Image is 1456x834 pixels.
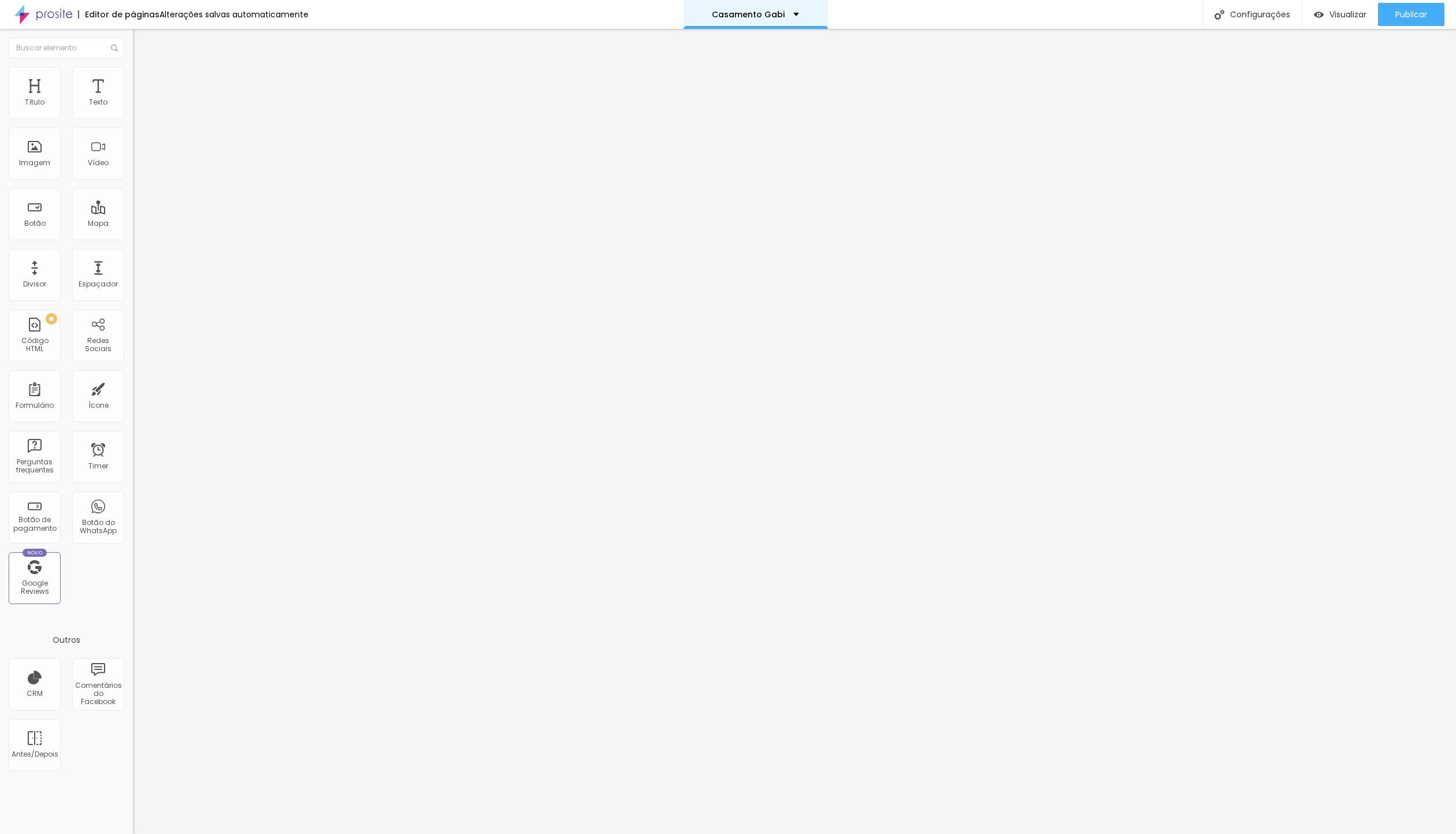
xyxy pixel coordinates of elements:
span: Publicar [1395,10,1427,19]
iframe: Editor [133,29,1456,834]
div: Botão do WhatsApp [75,519,121,535]
div: Vídeo [88,159,109,167]
button: Visualizar [1302,3,1378,26]
div: Botão de pagamento [12,516,57,533]
div: Texto [89,98,107,106]
div: Comentários do Facebook [75,682,121,706]
div: Timer [88,462,108,470]
span: Visualizar [1329,10,1366,19]
img: view-1.svg [1314,10,1324,20]
div: Novo [23,549,47,557]
div: Título [25,98,44,106]
img: Icone [1214,10,1224,20]
div: Redes Sociais [75,337,121,353]
img: Icone [111,44,118,51]
div: Mapa [88,219,109,228]
div: CRM [27,690,43,698]
div: Ícone [88,401,109,409]
div: Google Reviews [12,579,57,596]
div: Antes/Depois [12,750,57,758]
div: Formulário [16,401,54,409]
div: Botão [24,219,46,228]
div: Editor de páginas [78,10,159,18]
div: Alterações salvas automaticamente [159,10,309,18]
div: Perguntas frequentes [12,458,57,475]
div: Espaçador [79,280,118,288]
input: Buscar elemento [9,38,124,58]
div: Imagem [19,159,50,167]
p: Casamento Gabi [712,10,785,18]
div: Divisor [23,280,46,288]
div: Código HTML [12,337,57,353]
button: Publicar [1378,3,1444,26]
